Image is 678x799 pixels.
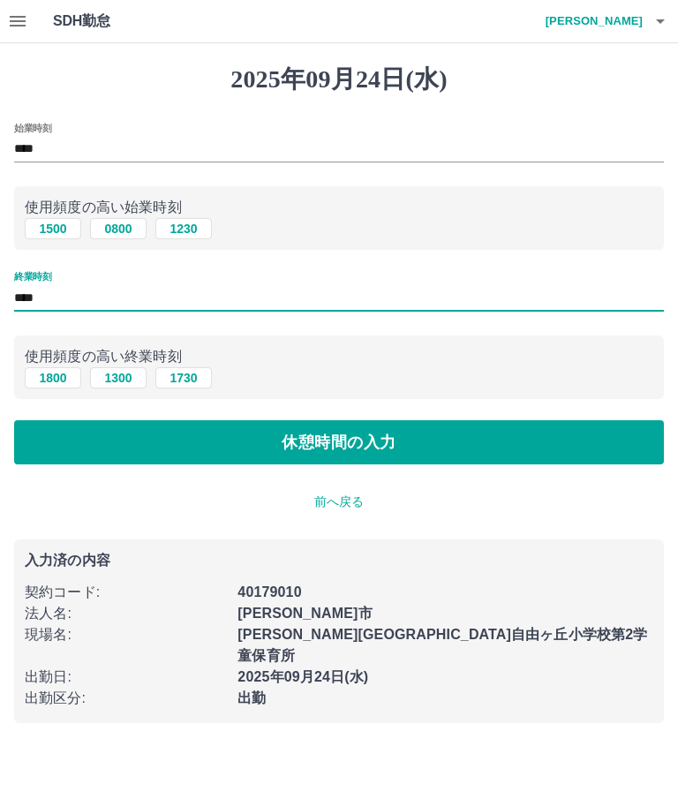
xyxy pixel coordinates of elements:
p: 現場名 : [25,624,227,645]
p: 使用頻度の高い始業時刻 [25,197,653,218]
p: 入力済の内容 [25,554,653,568]
p: 出勤区分 : [25,688,227,709]
button: 1730 [155,367,212,388]
h1: 2025年09月24日(水) [14,64,664,94]
button: 1230 [155,218,212,239]
p: 契約コード : [25,582,227,603]
label: 終業時刻 [14,270,51,283]
b: 2025年09月24日(水) [237,669,368,684]
p: 使用頻度の高い終業時刻 [25,346,653,367]
p: 前へ戻る [14,493,664,511]
p: 出勤日 : [25,667,227,688]
b: [PERSON_NAME][GEOGRAPHIC_DATA]自由ヶ丘小学校第2学童保育所 [237,627,647,663]
b: 出勤 [237,690,266,705]
button: 休憩時間の入力 [14,420,664,464]
b: 40179010 [237,584,301,599]
p: 法人名 : [25,603,227,624]
button: 1300 [90,367,147,388]
button: 1800 [25,367,81,388]
b: [PERSON_NAME]市 [237,606,372,621]
button: 1500 [25,218,81,239]
button: 0800 [90,218,147,239]
label: 始業時刻 [14,121,51,134]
